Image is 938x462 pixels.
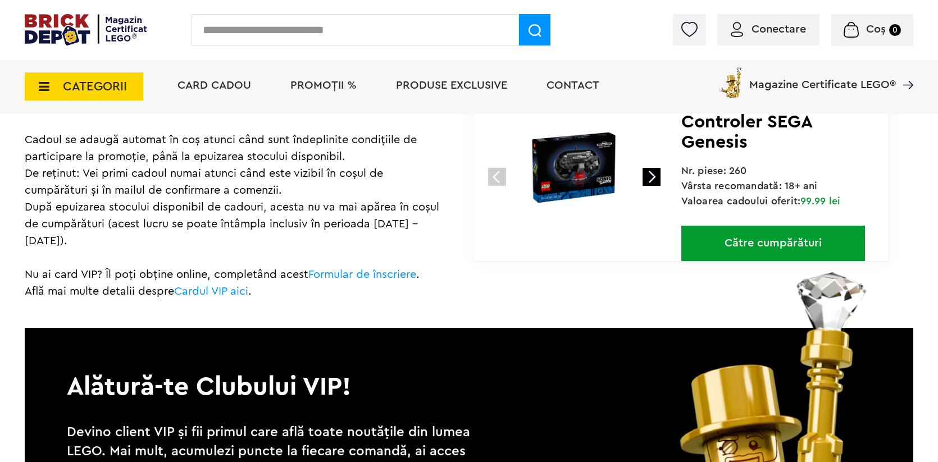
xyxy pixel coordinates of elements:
span: Magazine Certificate LEGO® [749,65,896,90]
a: Contact [547,80,599,91]
a: Magazine Certificate LEGO® [896,65,913,76]
a: Către cumpărături [681,226,865,261]
span: Cadou VIP 40769 Controler SEGA Genesis [681,93,822,151]
a: Produse exclusive [396,80,507,91]
span: Conectare [752,24,806,35]
img: 40769-cadou-lego-2.jpg [499,93,649,243]
span: Vârsta recomandată: 18+ ani [681,181,818,191]
p: Alătură-te Clubului VIP! [25,328,913,404]
a: Conectare [731,24,806,35]
small: 0 [889,24,901,36]
span: Nr. piese: 260 [681,166,747,176]
a: Formular de înscriere [308,269,416,280]
a: Cardul VIP aici [174,286,248,297]
span: CATEGORII [63,80,127,93]
a: PROMOȚII % [290,80,357,91]
span: Valoarea cadoului oferit: [681,196,841,206]
span: Coș [866,24,886,35]
span: 99.99 lei [800,196,840,206]
a: Card Cadou [177,80,251,91]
